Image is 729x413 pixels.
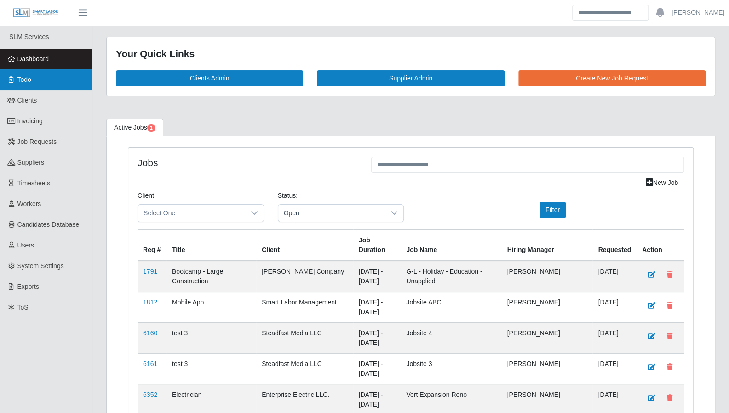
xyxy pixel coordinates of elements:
th: Requested [592,229,637,261]
td: [DATE] [592,292,637,322]
h4: Jobs [138,157,357,168]
span: Pending Jobs [147,124,155,132]
input: Search [572,5,649,21]
td: Bootcamp - Large Construction [166,261,256,292]
th: Req # [138,229,166,261]
span: Clients [17,97,37,104]
td: [DATE] - [DATE] [353,292,401,322]
td: [PERSON_NAME] [502,322,593,353]
span: ToS [17,304,29,311]
a: 6160 [143,329,157,337]
span: SLM Services [9,33,49,40]
td: [PERSON_NAME] [502,292,593,322]
a: Active Jobs [106,119,163,137]
a: Create New Job Request [518,70,706,86]
a: Supplier Admin [317,70,504,86]
span: System Settings [17,262,64,270]
td: [DATE] [592,261,637,292]
img: SLM Logo [13,8,59,18]
td: [PERSON_NAME] Company [256,261,353,292]
td: [DATE] - [DATE] [353,322,401,353]
td: Steadfast Media LLC [256,353,353,384]
td: [DATE] [592,322,637,353]
a: 1812 [143,298,157,306]
span: Dashboard [17,55,49,63]
label: Status: [278,191,298,201]
span: Timesheets [17,179,51,187]
td: [DATE] - [DATE] [353,353,401,384]
td: [DATE] [592,353,637,384]
td: [DATE] - [DATE] [353,261,401,292]
span: Invoicing [17,117,43,125]
a: [PERSON_NAME] [672,8,724,17]
td: Jobsite 3 [401,353,501,384]
div: Your Quick Links [116,46,706,61]
th: Action [637,229,684,261]
td: [PERSON_NAME] [502,353,593,384]
td: Steadfast Media LLC [256,322,353,353]
span: Suppliers [17,159,44,166]
span: Candidates Database [17,221,80,228]
span: Exports [17,283,39,290]
th: Job Duration [353,229,401,261]
td: test 3 [166,353,256,384]
label: Client: [138,191,156,201]
th: Job Name [401,229,501,261]
span: Todo [17,76,31,83]
td: [PERSON_NAME] [502,261,593,292]
td: Jobsite ABC [401,292,501,322]
a: 6352 [143,391,157,398]
th: Title [166,229,256,261]
a: Clients Admin [116,70,303,86]
td: Mobile App [166,292,256,322]
td: G-L - Holiday - Education - Unapplied [401,261,501,292]
a: 1791 [143,268,157,275]
td: Smart Labor Management [256,292,353,322]
a: New Job [640,175,684,191]
span: Open [278,205,385,222]
th: Hiring Manager [502,229,593,261]
span: Users [17,241,34,249]
button: Filter [540,202,566,218]
td: Jobsite 4 [401,322,501,353]
span: Select One [138,205,245,222]
span: Job Requests [17,138,57,145]
a: 6161 [143,360,157,367]
th: Client [256,229,353,261]
td: test 3 [166,322,256,353]
span: Workers [17,200,41,207]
